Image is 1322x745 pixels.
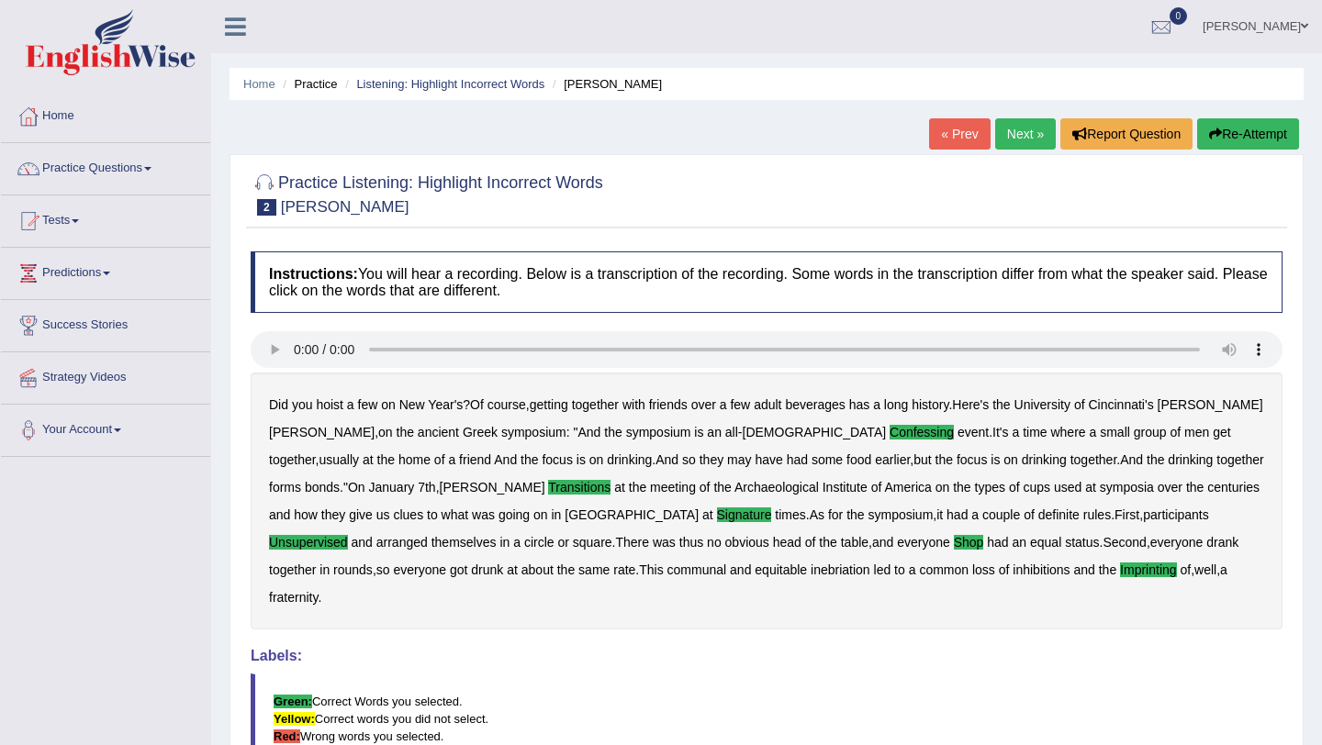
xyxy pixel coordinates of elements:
[463,425,498,439] b: Greek
[1022,452,1067,467] b: drinking
[999,562,1010,577] b: of
[542,452,572,467] b: focus
[434,452,445,467] b: of
[501,425,566,439] b: symposium
[1216,452,1263,467] b: together
[573,535,612,550] b: square
[730,562,751,577] b: and
[819,535,836,550] b: the
[397,425,414,439] b: the
[251,372,1283,629] div: ? , . , : " - . , . , . ." , . , . , . , . , , . , , .
[1090,425,1097,439] b: a
[810,507,824,522] b: As
[754,397,781,412] b: adult
[348,480,365,495] b: On
[727,452,751,467] b: may
[1012,425,1019,439] b: a
[975,480,1005,495] b: types
[679,535,703,550] b: thus
[521,452,538,467] b: the
[650,480,696,495] b: meeting
[1013,562,1070,577] b: inhibitions
[947,507,968,522] b: had
[269,425,375,439] b: [PERSON_NAME]
[953,480,970,495] b: the
[319,452,360,467] b: usually
[884,397,908,412] b: long
[613,562,635,577] b: rate
[321,507,345,522] b: they
[626,425,691,439] b: symposium
[1158,397,1263,412] b: [PERSON_NAME]
[691,397,716,412] b: over
[524,535,555,550] b: circle
[682,452,696,467] b: so
[1023,480,1050,495] b: cups
[319,562,330,577] b: in
[269,535,348,550] b: unsupervised
[1060,118,1193,150] button: Report Question
[1024,507,1035,522] b: of
[1,91,210,137] a: Home
[649,397,688,412] b: friends
[1100,425,1130,439] b: small
[614,480,625,495] b: at
[552,507,562,522] b: in
[513,535,521,550] b: a
[1170,425,1181,439] b: of
[957,452,987,467] b: focus
[787,452,808,467] b: had
[352,535,373,550] b: and
[995,118,1056,150] a: Next »
[333,562,373,577] b: rounds
[811,562,870,577] b: inebriation
[557,562,575,577] b: the
[1100,480,1154,495] b: symposia
[1003,452,1018,467] b: on
[487,397,526,412] b: course
[936,507,943,522] b: it
[952,397,989,412] b: Here's
[1,143,210,189] a: Practice Questions
[1207,480,1260,495] b: centuries
[700,480,711,495] b: of
[873,397,880,412] b: a
[1070,452,1117,467] b: together
[919,562,969,577] b: common
[755,562,807,577] b: equitable
[428,397,463,412] b: Year's
[734,480,819,495] b: Archaeological
[269,266,358,282] b: Instructions:
[316,397,343,412] b: hoist
[269,452,316,467] b: together
[269,507,290,522] b: and
[897,535,950,550] b: everyone
[1158,480,1182,495] b: over
[251,170,603,216] h2: Practice Listening: Highlight Incorrect Words
[700,452,723,467] b: they
[615,535,649,550] b: There
[1150,535,1204,550] b: everyone
[890,425,954,439] b: confessing
[472,507,495,522] b: was
[622,397,645,412] b: with
[629,480,646,495] b: the
[1143,507,1209,522] b: participants
[269,397,288,412] b: Did
[393,562,446,577] b: everyone
[281,198,409,216] small: [PERSON_NAME]
[363,452,374,467] b: at
[243,77,275,91] a: Home
[274,695,312,708] b: Green:
[376,507,390,522] b: us
[530,397,568,412] b: getting
[702,507,713,522] b: at
[875,452,910,467] b: earlier
[1,300,210,346] a: Success Stories
[1,352,210,398] a: Strategy Videos
[812,452,843,467] b: some
[1103,535,1146,550] b: Second
[494,452,517,467] b: And
[431,535,497,550] b: themselves
[381,397,396,412] b: on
